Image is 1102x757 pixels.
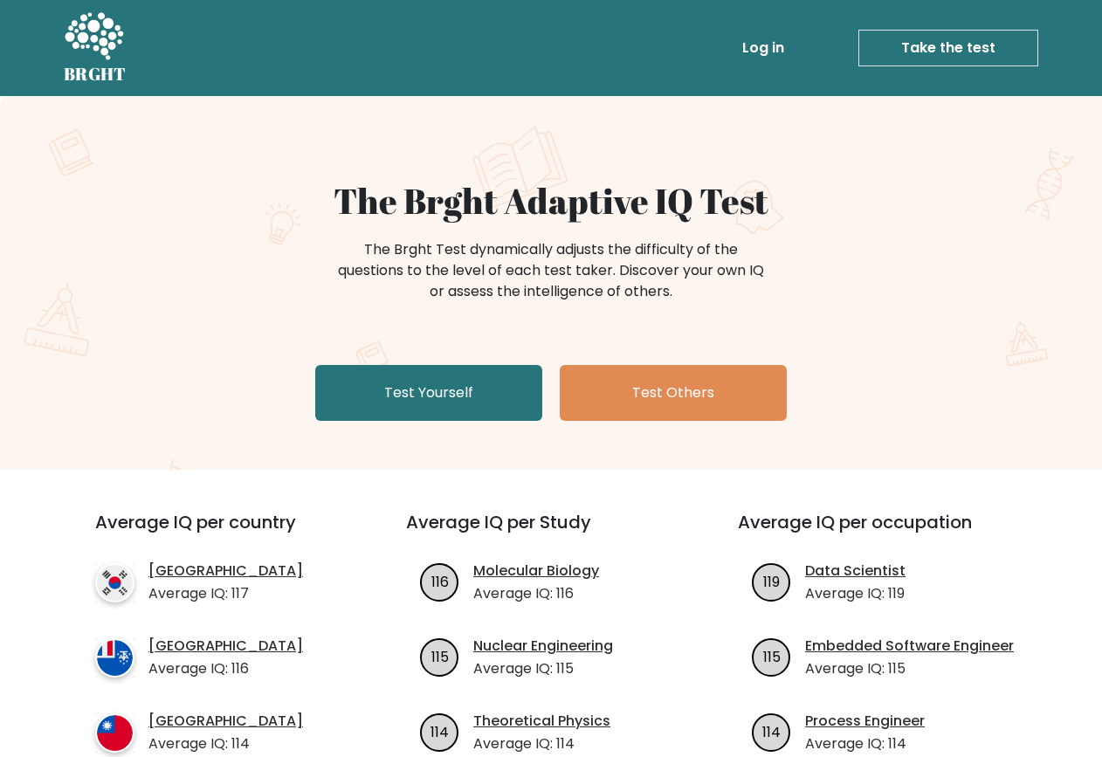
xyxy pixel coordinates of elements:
[805,583,906,604] p: Average IQ: 119
[64,64,127,85] h5: BRGHT
[148,711,303,732] a: [GEOGRAPHIC_DATA]
[805,561,906,582] a: Data Scientist
[333,239,769,302] div: The Brght Test dynamically adjusts the difficulty of the questions to the level of each test take...
[805,636,1014,657] a: Embedded Software Engineer
[406,512,696,554] h3: Average IQ per Study
[763,646,781,666] text: 115
[95,638,134,678] img: country
[431,571,449,591] text: 116
[125,180,977,222] h1: The Brght Adaptive IQ Test
[148,733,303,754] p: Average IQ: 114
[805,733,925,754] p: Average IQ: 114
[738,512,1028,554] h3: Average IQ per occupation
[805,711,925,732] a: Process Engineer
[431,646,449,666] text: 115
[762,721,781,741] text: 114
[735,31,791,65] a: Log in
[763,571,780,591] text: 119
[95,563,134,602] img: country
[430,721,449,741] text: 114
[95,713,134,753] img: country
[473,658,613,679] p: Average IQ: 115
[148,583,303,604] p: Average IQ: 117
[473,561,599,582] a: Molecular Biology
[315,365,542,421] a: Test Yourself
[805,658,1014,679] p: Average IQ: 115
[148,658,303,679] p: Average IQ: 116
[148,636,303,657] a: [GEOGRAPHIC_DATA]
[148,561,303,582] a: [GEOGRAPHIC_DATA]
[473,733,610,754] p: Average IQ: 114
[858,30,1038,66] a: Take the test
[560,365,787,421] a: Test Others
[64,7,127,89] a: BRGHT
[473,711,610,732] a: Theoretical Physics
[95,512,343,554] h3: Average IQ per country
[473,583,599,604] p: Average IQ: 116
[473,636,613,657] a: Nuclear Engineering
